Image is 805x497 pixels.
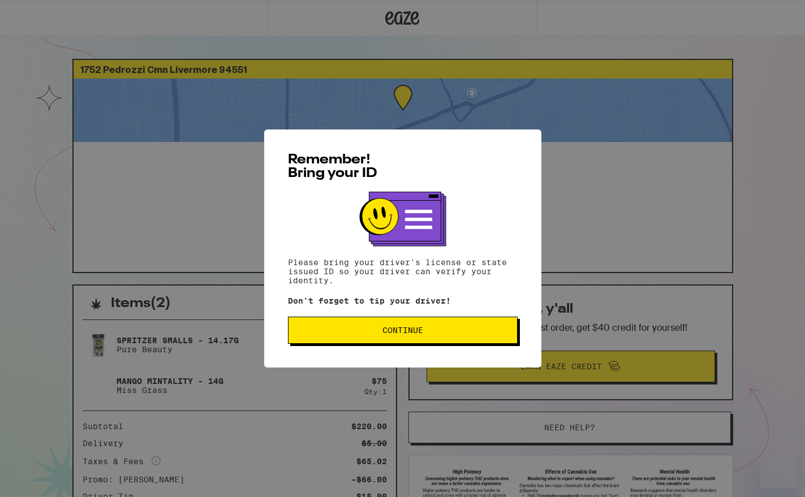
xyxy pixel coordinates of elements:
[288,153,377,180] span: Remember! Bring your ID
[382,326,423,334] span: Continue
[760,452,796,488] iframe: Button to launch messaging window
[288,317,518,344] button: Continue
[288,296,518,305] p: Don't forget to tip your driver!
[288,258,518,285] p: Please bring your driver's license or state issued ID so your driver can verify your identity.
